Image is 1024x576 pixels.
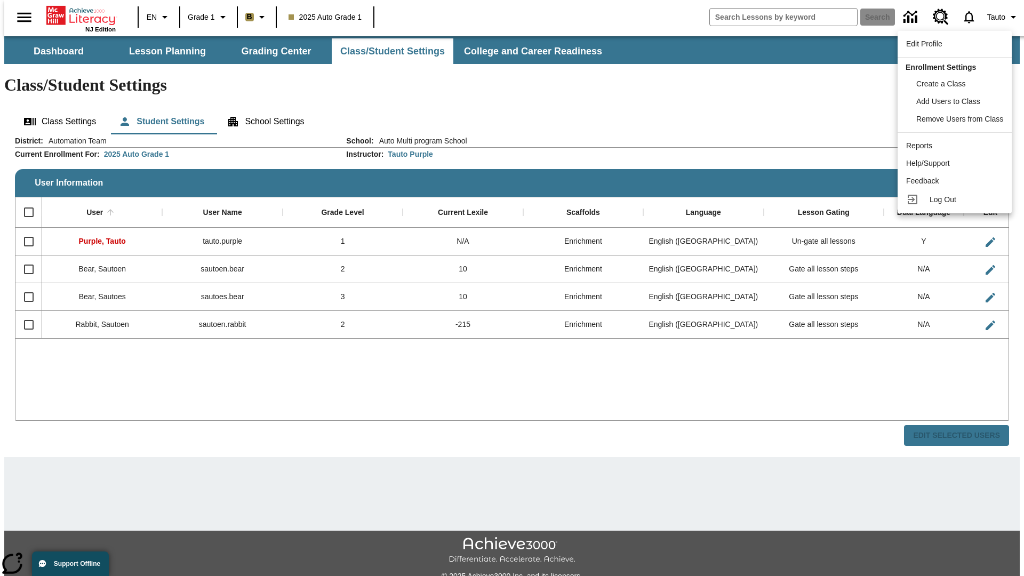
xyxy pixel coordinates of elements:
span: Reports [906,141,932,150]
span: Add Users to Class [916,97,980,106]
span: Feedback [906,177,939,185]
span: Help/Support [906,159,950,167]
span: Log Out [930,195,956,204]
span: Enrollment Settings [906,63,976,71]
span: Remove Users from Class [916,115,1003,123]
span: Edit Profile [906,39,942,48]
span: Create a Class [916,79,966,88]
